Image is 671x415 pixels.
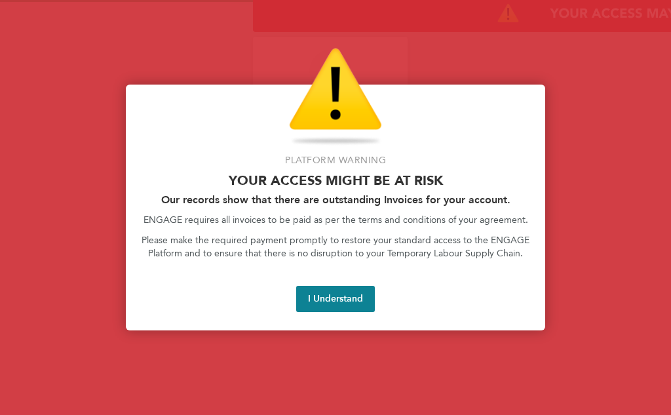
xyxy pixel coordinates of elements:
[126,85,545,330] div: Access At Risk
[296,286,375,312] button: I Understand
[142,193,529,206] h2: Our records show that there are outstanding Invoices for your account.
[289,48,382,146] img: Warning Icon
[142,214,529,227] p: ENGAGE requires all invoices to be paid as per the terms and conditions of your agreement.
[142,172,529,188] p: Your access might be at risk
[142,154,529,167] p: Platform Warning
[142,234,529,260] p: Please make the required payment promptly to restore your standard access to the ENGAGE Platform ...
